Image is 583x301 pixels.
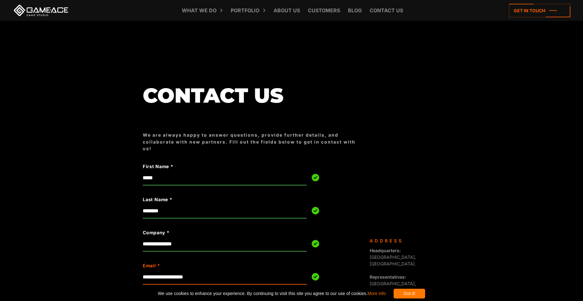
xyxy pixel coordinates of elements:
[370,248,401,253] strong: Headquarters:
[143,229,274,236] label: Company *
[370,274,406,280] strong: Representatives:
[367,291,386,296] a: More info
[143,163,274,170] label: First Name *
[143,132,363,152] div: We are always happy to answer questions, provide further details, and collaborate with new partne...
[158,289,386,298] span: We use cookies to enhance your experience. By continuing to visit this site you agree to our use ...
[509,4,570,17] a: Get in touch
[394,289,425,298] div: Got it!
[143,262,274,269] label: Email *
[370,237,436,244] div: Address
[370,248,416,266] span: [GEOGRAPHIC_DATA], [GEOGRAPHIC_DATA]
[143,84,363,106] h1: Contact us
[143,196,274,203] label: Last Name *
